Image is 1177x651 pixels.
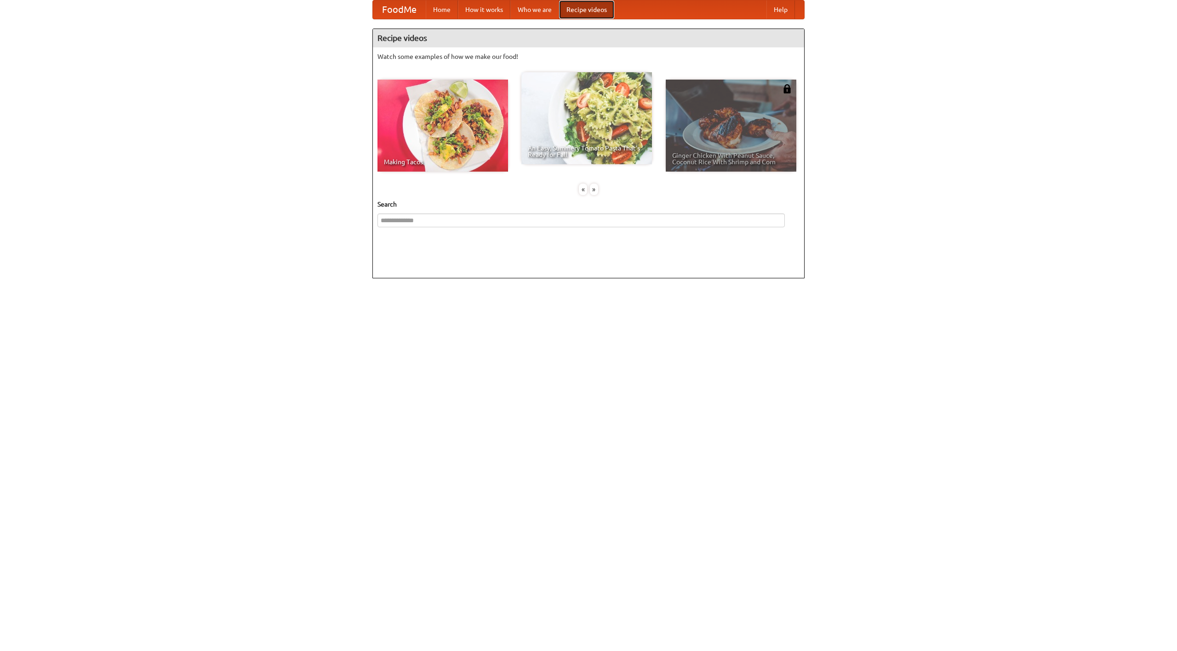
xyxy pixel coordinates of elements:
a: An Easy, Summery Tomato Pasta That's Ready for Fall [521,72,652,164]
span: Making Tacos [384,159,502,165]
a: How it works [458,0,510,19]
a: Home [426,0,458,19]
a: FoodMe [373,0,426,19]
a: Recipe videos [559,0,614,19]
a: Who we are [510,0,559,19]
p: Watch some examples of how we make our food! [377,52,800,61]
img: 483408.png [783,84,792,93]
h5: Search [377,200,800,209]
span: An Easy, Summery Tomato Pasta That's Ready for Fall [528,145,646,158]
div: » [590,184,598,195]
a: Help [766,0,795,19]
a: Making Tacos [377,80,508,172]
h4: Recipe videos [373,29,804,47]
div: « [579,184,587,195]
